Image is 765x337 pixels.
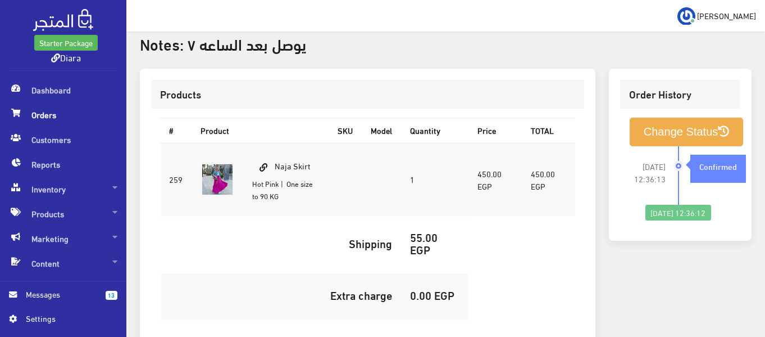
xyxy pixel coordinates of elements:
[140,35,752,52] h3: Notes: يوصل بعد الساعه ٧
[34,35,98,51] a: Starter Package
[51,49,81,65] a: Diara
[33,9,93,31] img: .
[468,119,522,143] th: Price
[9,226,117,251] span: Marketing
[677,7,756,25] a: ... [PERSON_NAME]
[9,288,117,312] a: 13 Messages
[160,143,192,216] td: 259
[401,119,468,143] th: Quantity
[522,143,575,216] td: 450.00 EGP
[362,119,401,143] th: Model
[106,291,117,300] span: 13
[160,89,575,100] h3: Products
[9,312,117,330] a: Settings
[252,177,313,203] small: | One size to 90 KG
[243,143,329,216] td: Naja Skirt
[629,89,731,100] h3: Order History
[9,152,117,177] span: Reports
[410,289,459,301] h5: 0.00 EGP
[401,143,468,216] td: 1
[9,201,117,226] span: Products
[699,160,737,172] strong: Confirmed
[192,119,329,143] th: Product
[697,8,756,23] span: [PERSON_NAME]
[329,119,362,143] th: SKU
[169,289,392,301] h5: Extra charge
[9,78,117,102] span: Dashboard
[9,127,117,152] span: Customers
[630,118,744,146] button: Change Status
[252,177,279,190] small: Hot Pink
[468,143,522,216] td: 450.00 EGP
[709,260,752,303] iframe: Drift Widget Chat Controller
[645,205,711,221] div: [DATE] 12:36:12
[629,160,666,185] span: [DATE] 12:36:13
[169,237,392,249] h5: Shipping
[9,177,117,201] span: Inventory
[677,7,695,25] img: ...
[522,119,575,143] th: TOTAL
[160,119,192,143] th: #
[9,102,117,127] span: Orders
[26,288,97,300] span: Messages
[9,251,117,276] span: Content
[26,312,108,325] span: Settings
[410,231,459,255] h5: 55.00 EGP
